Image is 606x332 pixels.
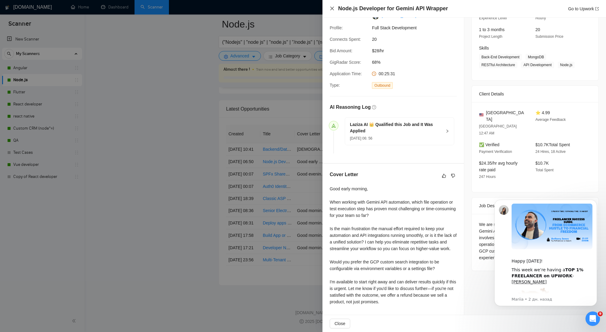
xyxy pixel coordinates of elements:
span: $10.7K [535,161,549,166]
div: Job Description [479,198,591,214]
span: API Development [521,62,554,68]
span: dislike [451,173,455,178]
span: Bid Amount: [330,48,353,53]
span: ⭐ 4.99 [535,110,550,115]
iframe: Intercom live chat [585,311,600,326]
span: $28/hr [372,47,462,54]
img: 🇺🇸 [479,113,484,117]
button: Close [330,6,335,11]
h4: Node.js Developer for Gemini API Wrapper [338,5,448,12]
span: close [330,6,335,11]
span: Application Time: [330,71,362,76]
span: ✅ Verified [479,142,500,147]
span: send [332,124,336,128]
span: Close [335,320,345,327]
span: Back-End Development [479,54,522,60]
span: clock-circle [372,72,376,76]
span: right [446,129,449,133]
span: Hourly [535,16,546,20]
span: RESTful Architecture [479,62,517,68]
h5: Laziza AI 👑 Qualified this Job and It Was Applied [350,121,442,134]
img: :excited: [26,94,65,132]
span: Project Length [479,34,502,39]
span: 9 [598,311,603,316]
span: GigRadar Score: [330,60,361,65]
span: 1 to 3 months [479,27,505,32]
span: $24.35/hr avg hourly rate paid [479,161,518,172]
span: Submission Price [535,34,563,39]
span: MongoDB [525,54,546,60]
span: 00:25:31 [379,71,395,76]
iframe: Intercom notifications сообщение [485,194,606,310]
a: Go to Upworkexport [568,6,599,11]
span: Average Feedback [535,118,566,122]
div: We are seeking a skilled Node.js developer to create a Gemini API wrapper with automation feature... [479,221,591,261]
span: Total Spent [535,168,554,172]
div: Client Details [479,86,591,102]
span: Payment Verification [479,150,512,154]
h5: Cover Letter [330,171,358,178]
p: Message from Mariia, sent 2 дн. назад [26,102,107,108]
div: Good early morning, When working with Gemini API automation, which file operation or test executi... [330,185,457,305]
span: 247 Hours [479,175,496,179]
span: 68% [372,59,462,66]
span: Connects Spent: [330,37,361,42]
button: Close [330,319,350,328]
span: 20 [535,27,540,32]
span: question-circle [372,105,376,109]
button: dislike [449,172,457,179]
span: $10.7K Total Spent [535,142,570,147]
span: Node.js [558,62,575,68]
button: like [440,172,448,179]
span: Profile: [330,25,343,30]
span: Experience Level [479,16,507,20]
h5: AI Reasoning Log [330,104,371,111]
span: [DATE] 06: 56 [350,136,372,140]
span: export [595,7,599,11]
span: Outbound [372,82,393,89]
span: Skills [479,46,489,50]
span: [GEOGRAPHIC_DATA] 12:47 AM [479,124,517,135]
span: 20 [372,36,462,43]
span: Full Stack Development [372,24,462,31]
span: [GEOGRAPHIC_DATA] [486,109,526,123]
span: like [442,173,446,178]
span: Type: [330,83,340,88]
span: 24 Hires, 18 Active [535,150,566,154]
